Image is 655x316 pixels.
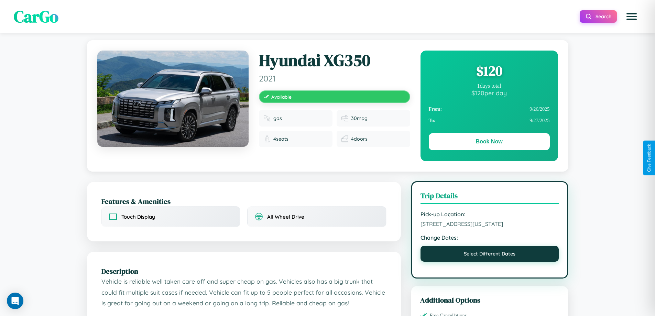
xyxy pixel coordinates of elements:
div: Give Feedback [647,144,652,172]
span: 4 seats [273,136,288,142]
strong: Change Dates: [421,234,559,241]
img: Fuel efficiency [341,115,348,122]
div: $ 120 [429,62,550,80]
span: All Wheel Drive [267,214,304,220]
img: Doors [341,135,348,142]
div: 9 / 26 / 2025 [429,103,550,115]
img: Fuel type [264,115,271,122]
span: Search [596,13,611,20]
img: Seats [264,135,271,142]
span: Available [271,94,292,100]
span: Touch Display [121,214,155,220]
h2: Features & Amenities [101,196,386,206]
strong: From: [429,106,442,112]
div: $ 120 per day [429,89,550,97]
h1: Hyundai XG350 [259,51,410,70]
span: 4 doors [351,136,368,142]
span: 30 mpg [351,115,368,121]
span: gas [273,115,282,121]
img: Hyundai XG350 2021 [97,51,249,147]
button: Select Different Dates [421,246,559,262]
div: 1 days total [429,83,550,89]
span: CarGo [14,5,58,28]
div: Open Intercom Messenger [7,293,23,309]
p: Vehicle is reliable well taken care off and super cheap on gas. Vehicles also has a big trunk tha... [101,276,386,309]
h3: Additional Options [420,295,559,305]
div: 9 / 27 / 2025 [429,115,550,126]
span: 2021 [259,73,410,84]
h2: Description [101,266,386,276]
span: [STREET_ADDRESS][US_STATE] [421,220,559,227]
button: Open menu [622,7,641,26]
button: Search [580,10,617,23]
strong: To: [429,118,436,123]
h3: Trip Details [421,190,559,204]
button: Book Now [429,133,550,150]
strong: Pick-up Location: [421,211,559,218]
